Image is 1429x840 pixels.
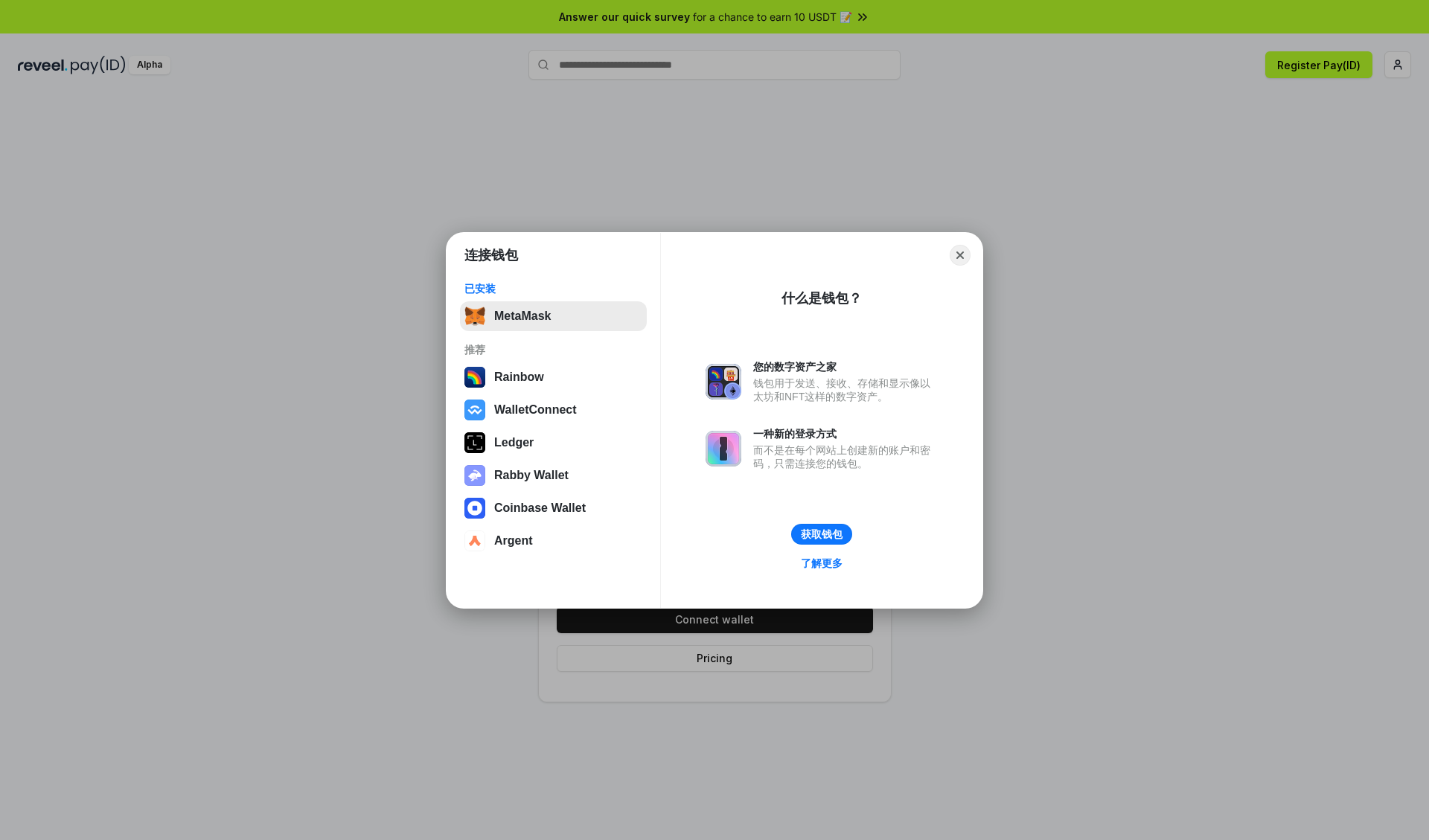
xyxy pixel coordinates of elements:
[460,428,647,458] button: Ledger
[460,301,647,331] button: MetaMask
[494,534,533,548] div: Argent
[494,501,586,515] div: Coinbase Wallet
[464,367,485,388] img: svg+xml,%3Csvg%20width%3D%22120%22%20height%3D%22120%22%20viewBox%3D%220%200%20120%20120%22%20fil...
[781,289,862,307] div: 什么是钱包？
[464,498,485,519] img: svg+xml,%3Csvg%20width%3D%2228%22%20height%3D%2228%22%20viewBox%3D%220%200%2028%2028%22%20fill%3D...
[464,306,485,327] img: svg+xml,%3Csvg%20fill%3D%22none%22%20height%3D%2233%22%20viewBox%3D%220%200%2035%2033%22%20width%...
[460,395,647,425] button: WalletConnect
[791,524,852,545] button: 获取钱包
[494,403,577,417] div: WalletConnect
[801,557,843,570] div: 了解更多
[706,364,741,400] img: svg+xml,%3Csvg%20xmlns%3D%22http%3A%2F%2Fwww.w3.org%2F2000%2Fsvg%22%20fill%3D%22none%22%20viewBox...
[464,343,642,356] div: 推荐
[753,360,938,373] div: 您的数字资产之家
[464,432,485,453] img: svg+xml,%3Csvg%20xmlns%3D%22http%3A%2F%2Fwww.w3.org%2F2000%2Fsvg%22%20width%3D%2228%22%20height%3...
[753,376,938,403] div: 钱包用于发送、接收、存储和显示像以太坊和NFT这样的数字资产。
[464,530,485,551] img: svg+xml,%3Csvg%20width%3D%2228%22%20height%3D%2228%22%20viewBox%3D%220%200%2028%2028%22%20fill%3D...
[706,431,741,467] img: svg+xml,%3Csvg%20xmlns%3D%22http%3A%2F%2Fwww.w3.org%2F2000%2Fsvg%22%20fill%3D%22none%22%20viewBox...
[460,362,647,392] button: Rainbow
[460,493,647,523] button: Coinbase Wallet
[464,400,485,420] img: svg+xml,%3Csvg%20width%3D%2228%22%20height%3D%2228%22%20viewBox%3D%220%200%2028%2028%22%20fill%3D...
[464,246,518,264] h1: 连接钱包
[464,465,485,486] img: svg+xml,%3Csvg%20xmlns%3D%22http%3A%2F%2Fwww.w3.org%2F2000%2Fsvg%22%20fill%3D%22none%22%20viewBox...
[792,554,851,573] a: 了解更多
[494,436,534,449] div: Ledger
[494,469,569,482] div: Rabby Wallet
[950,245,971,266] button: Close
[753,427,938,440] div: 一种新的登录方式
[801,528,843,541] div: 获取钱包
[494,310,551,323] div: MetaMask
[460,461,647,490] button: Rabby Wallet
[460,526,647,556] button: Argent
[464,282,642,295] div: 已安装
[753,443,938,470] div: 而不是在每个网站上创建新的账户和密码，只需连接您的钱包。
[494,371,544,384] div: Rainbow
